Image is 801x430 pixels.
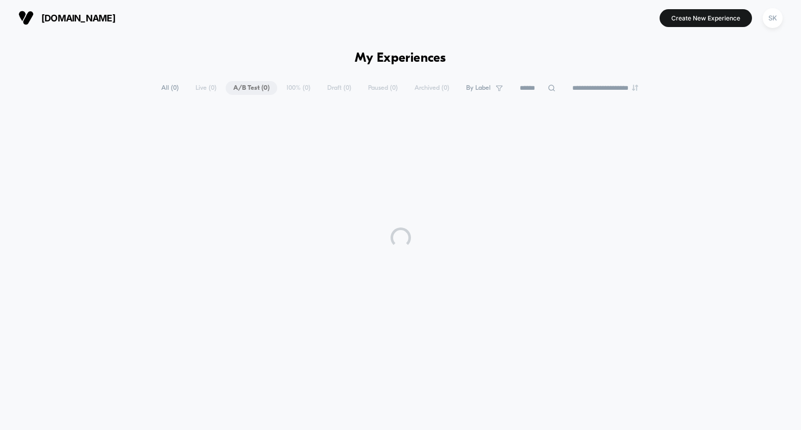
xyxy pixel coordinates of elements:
img: end [632,85,638,91]
button: [DOMAIN_NAME] [15,10,118,26]
span: By Label [466,84,491,92]
div: SK [763,8,783,28]
span: All ( 0 ) [154,81,186,95]
img: Visually logo [18,10,34,26]
span: [DOMAIN_NAME] [41,13,115,23]
h1: My Experiences [355,51,446,66]
button: SK [760,8,786,29]
button: Create New Experience [660,9,752,27]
